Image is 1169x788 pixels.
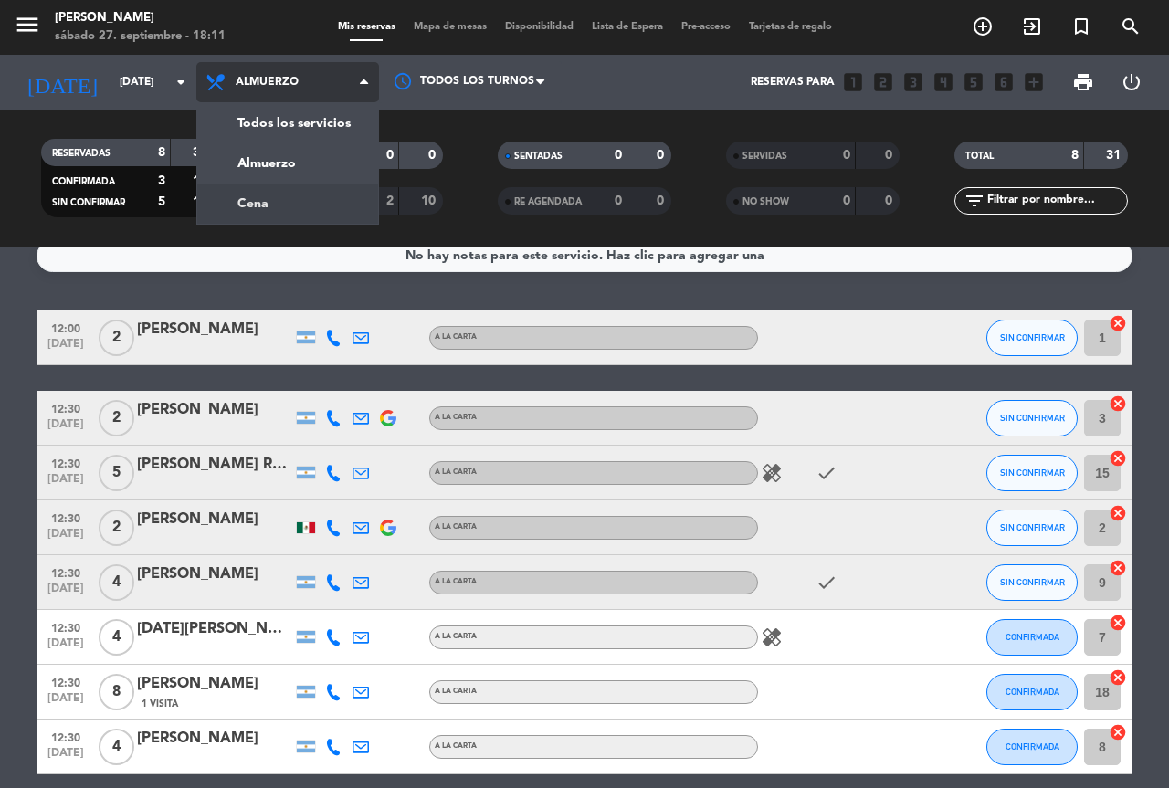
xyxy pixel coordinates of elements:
[197,143,378,184] a: Almuerzo
[14,62,111,102] i: [DATE]
[742,152,787,161] span: SERVIDAS
[1000,577,1065,587] span: SIN CONFIRMAR
[158,146,165,159] strong: 8
[1109,668,1127,687] i: cancel
[841,70,865,94] i: looks_one
[751,76,835,89] span: Reservas para
[657,194,668,207] strong: 0
[43,418,89,439] span: [DATE]
[740,22,841,32] span: Tarjetas de regalo
[43,616,89,637] span: 12:30
[99,400,134,436] span: 2
[885,194,896,207] strong: 0
[514,197,582,206] span: RE AGENDADA
[615,149,622,162] strong: 0
[43,583,89,604] span: [DATE]
[236,76,299,89] span: Almuerzo
[761,626,783,648] i: healing
[43,507,89,528] span: 12:30
[1109,723,1127,741] i: cancel
[421,194,439,207] strong: 10
[986,400,1078,436] button: SIN CONFIRMAR
[99,510,134,546] span: 2
[435,633,477,640] span: A LA CARTA
[761,462,783,484] i: healing
[55,9,226,27] div: [PERSON_NAME]
[43,452,89,473] span: 12:30
[843,149,850,162] strong: 0
[1071,149,1079,162] strong: 8
[137,727,292,751] div: [PERSON_NAME]
[514,152,563,161] span: SENTADAS
[137,453,292,477] div: [PERSON_NAME] Real [PERSON_NAME]
[672,22,740,32] span: Pre-acceso
[170,71,192,93] i: arrow_drop_down
[1022,70,1046,94] i: add_box
[193,146,211,159] strong: 31
[43,562,89,583] span: 12:30
[816,462,837,484] i: check
[986,564,1078,601] button: SIN CONFIRMAR
[1070,16,1092,37] i: turned_in_not
[972,16,994,37] i: add_circle_outline
[197,184,378,224] a: Cena
[1021,16,1043,37] i: exit_to_app
[137,672,292,696] div: [PERSON_NAME]
[386,149,394,162] strong: 0
[43,692,89,713] span: [DATE]
[901,70,925,94] i: looks_3
[14,11,41,45] button: menu
[158,195,165,208] strong: 5
[428,149,439,162] strong: 0
[615,194,622,207] strong: 0
[55,27,226,46] div: sábado 27. septiembre - 18:11
[43,473,89,494] span: [DATE]
[435,523,477,531] span: A LA CARTA
[657,149,668,162] strong: 0
[1120,16,1142,37] i: search
[137,617,292,641] div: [DATE][PERSON_NAME]
[435,414,477,421] span: A LA CARTA
[986,729,1078,765] button: CONFIRMADA
[137,398,292,422] div: [PERSON_NAME]
[1109,614,1127,632] i: cancel
[1121,71,1143,93] i: power_settings_new
[99,564,134,601] span: 4
[1000,332,1065,342] span: SIN CONFIRMAR
[43,338,89,359] span: [DATE]
[99,729,134,765] span: 4
[985,191,1127,211] input: Filtrar por nombre...
[1109,394,1127,413] i: cancel
[142,697,178,711] span: 1 Visita
[1109,504,1127,522] i: cancel
[435,468,477,476] span: A LA CARTA
[43,637,89,658] span: [DATE]
[99,455,134,491] span: 5
[193,195,211,208] strong: 15
[986,619,1078,656] button: CONFIRMADA
[52,177,115,186] span: CONFIRMADA
[496,22,583,32] span: Disponibilidad
[329,22,405,32] span: Mis reservas
[583,22,672,32] span: Lista de Espera
[435,688,477,695] span: A LA CARTA
[158,174,165,187] strong: 3
[1109,314,1127,332] i: cancel
[986,455,1078,491] button: SIN CONFIRMAR
[435,333,477,341] span: A LA CARTA
[52,198,125,207] span: SIN CONFIRMAR
[1109,449,1127,468] i: cancel
[386,194,394,207] strong: 2
[405,246,764,267] div: No hay notas para este servicio. Haz clic para agregar una
[43,671,89,692] span: 12:30
[137,562,292,586] div: [PERSON_NAME]
[986,674,1078,710] button: CONFIRMADA
[964,190,985,212] i: filter_list
[885,149,896,162] strong: 0
[193,174,211,187] strong: 16
[1000,413,1065,423] span: SIN CONFIRMAR
[965,152,994,161] span: TOTAL
[742,197,789,206] span: NO SHOW
[932,70,955,94] i: looks_4
[992,70,1016,94] i: looks_6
